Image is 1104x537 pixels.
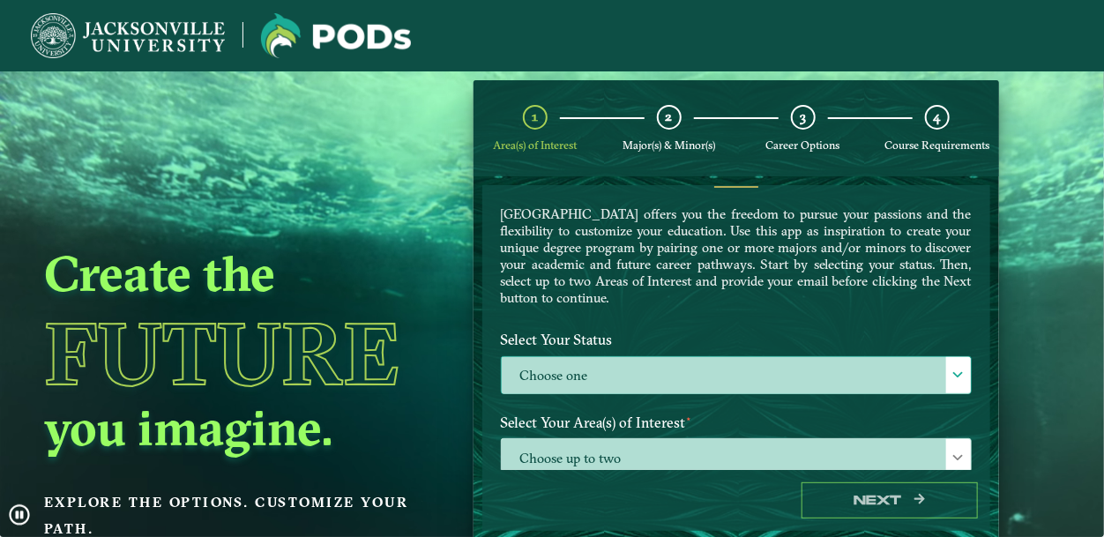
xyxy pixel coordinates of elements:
div: Delete [7,55,1097,71]
span: Career Options [766,138,840,152]
img: Jacksonville University logo [261,13,411,58]
span: Major(s) & Minor(s) [623,138,715,152]
span: Course Requirements [884,138,989,152]
sup: ⋆ [686,412,693,425]
span: 2 [666,108,673,125]
label: Choose one [502,357,971,395]
div: Move To ... [7,118,1097,134]
div: Move To ... [7,39,1097,55]
span: 1 [532,108,538,125]
span: Choose up to two [502,439,971,477]
h1: Future [44,310,430,397]
span: Area(s) of Interest [493,138,577,152]
p: [GEOGRAPHIC_DATA] offers you the freedom to pursue your passions and the flexibility to customize... [501,205,972,306]
div: Rename [7,102,1097,118]
h2: Create the [44,242,430,304]
button: Next [802,482,978,518]
span: 3 [800,108,806,125]
h2: you imagine. [44,397,430,459]
label: Select Your Status [488,324,985,356]
div: Sort A > Z [7,7,1097,23]
div: Sort New > Old [7,23,1097,39]
label: Select Your Area(s) of Interest [488,406,985,439]
img: Jacksonville University logo [31,13,225,58]
div: Options [7,71,1097,86]
div: Sign out [7,86,1097,102]
span: 4 [934,108,941,125]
